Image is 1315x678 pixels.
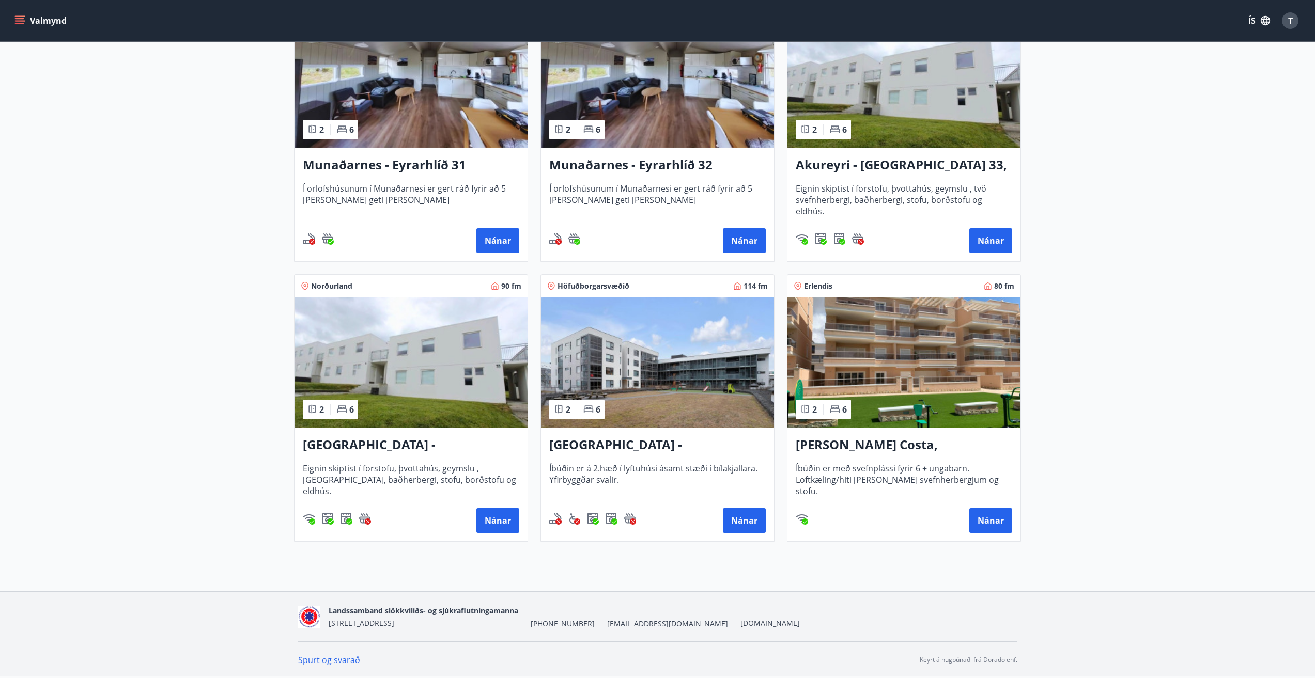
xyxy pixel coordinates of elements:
[531,619,595,629] span: [PHONE_NUMBER]
[319,404,324,415] span: 2
[624,512,636,525] div: Heitur pottur
[586,512,599,525] img: Dl16BY4EX9PAW649lg1C3oBuIaAsR6QVDQBO2cTm.svg
[833,232,845,245] img: hddCLTAnxqFUMr1fxmbGG8zWilo2syolR0f9UjPn.svg
[920,655,1017,665] p: Keyrt á hugbúnaði frá Dorado ehf.
[814,232,827,245] img: Dl16BY4EX9PAW649lg1C3oBuIaAsR6QVDQBO2cTm.svg
[969,508,1012,533] button: Nánar
[321,232,334,245] img: h89QDIuHlAdpqTriuIvuEWkTH976fOgBEOOeu1mi.svg
[566,124,570,135] span: 2
[1278,8,1303,33] button: T
[804,281,832,291] span: Erlendis
[549,232,562,245] img: QNIUl6Cv9L9rHgMXwuzGLuiJOj7RKqxk9mBFPqjq.svg
[549,463,766,497] span: Íbúðin er á 2.hæð í lyftuhúsi ásamt stæði í bílakjallara. Yfirbyggðar svalir.
[295,18,528,148] img: Paella dish
[605,512,617,525] img: hddCLTAnxqFUMr1fxmbGG8zWilo2syolR0f9UjPn.svg
[12,11,71,30] button: menu
[796,232,808,245] div: Þráðlaust net
[812,404,817,415] span: 2
[1243,11,1276,30] button: ÍS
[624,512,636,525] img: h89QDIuHlAdpqTriuIvuEWkTH976fOgBEOOeu1mi.svg
[295,297,528,428] img: Paella dish
[298,654,360,666] a: Spurt og svarað
[476,508,519,533] button: Nánar
[541,297,774,428] img: Paella dish
[321,232,334,245] div: Heitur pottur
[842,124,847,135] span: 6
[303,512,315,525] img: HJRyFFsYp6qjeUYhR4dAD8CaCEsnIFYZ05miwXoh.svg
[787,18,1020,148] img: Paella dish
[842,404,847,415] span: 6
[994,281,1014,291] span: 80 fm
[814,232,827,245] div: Þvottavél
[796,183,1012,217] span: Eignin skiptist í forstofu, þvottahús, geymslu , tvö svefnherbergi, baðherbergi, stofu, borðstofu...
[833,232,845,245] div: Þurrkari
[501,281,521,291] span: 90 fm
[586,512,599,525] div: Þvottavél
[852,232,864,245] div: Heitur pottur
[549,183,766,217] span: Í orlofshúsunum í Munaðarnesi er gert ráð fyrir að 5 [PERSON_NAME] geti [PERSON_NAME]
[298,606,320,628] img: 5co5o51sp293wvT0tSE6jRQ7d6JbxoluH3ek357x.png
[476,228,519,253] button: Nánar
[1288,15,1293,26] span: T
[607,619,728,629] span: [EMAIL_ADDRESS][DOMAIN_NAME]
[605,512,617,525] div: Þurrkari
[541,18,774,148] img: Paella dish
[303,512,315,525] div: Þráðlaust net
[796,512,808,525] img: HJRyFFsYp6qjeUYhR4dAD8CaCEsnIFYZ05miwXoh.svg
[549,232,562,245] div: Reykingar / Vape
[796,232,808,245] img: HJRyFFsYp6qjeUYhR4dAD8CaCEsnIFYZ05miwXoh.svg
[568,512,580,525] img: 8IYIKVZQyRlUC6HQIIUSdjpPGRncJsz2RzLgWvp4.svg
[319,124,324,135] span: 2
[340,512,352,525] div: Þurrkari
[303,463,519,497] span: Eignin skiptist í forstofu, þvottahús, geymslu , [GEOGRAPHIC_DATA], baðherbergi, stofu, borðstofu...
[340,512,352,525] img: hddCLTAnxqFUMr1fxmbGG8zWilo2syolR0f9UjPn.svg
[321,512,334,525] img: Dl16BY4EX9PAW649lg1C3oBuIaAsR6QVDQBO2cTm.svg
[349,124,354,135] span: 6
[303,232,315,245] div: Reykingar / Vape
[568,512,580,525] div: Aðgengi fyrir hjólastól
[566,404,570,415] span: 2
[549,512,562,525] div: Reykingar / Vape
[852,232,864,245] img: h89QDIuHlAdpqTriuIvuEWkTH976fOgBEOOeu1mi.svg
[311,281,352,291] span: Norðurland
[321,512,334,525] div: Þvottavél
[723,508,766,533] button: Nánar
[558,281,629,291] span: Höfuðborgarsvæðið
[796,156,1012,175] h3: Akureyri - [GEOGRAPHIC_DATA] 33, [PERSON_NAME]
[787,297,1020,428] img: Paella dish
[796,512,808,525] div: Þráðlaust net
[303,156,519,175] h3: Munaðarnes - Eyrarhlíð 31
[969,228,1012,253] button: Nánar
[723,228,766,253] button: Nánar
[329,606,518,616] span: Landssamband slökkviliðs- og sjúkraflutningamanna
[303,232,315,245] img: QNIUl6Cv9L9rHgMXwuzGLuiJOj7RKqxk9mBFPqjq.svg
[549,436,766,454] h3: [GEOGRAPHIC_DATA] - Grandavegur 42F, íbúð 205
[359,512,371,525] div: Heitur pottur
[568,232,580,245] div: Heitur pottur
[744,281,768,291] span: 114 fm
[329,618,394,628] span: [STREET_ADDRESS]
[596,404,600,415] span: 6
[549,512,562,525] img: QNIUl6Cv9L9rHgMXwuzGLuiJOj7RKqxk9mBFPqjq.svg
[740,618,800,628] a: [DOMAIN_NAME]
[568,232,580,245] img: h89QDIuHlAdpqTriuIvuEWkTH976fOgBEOOeu1mi.svg
[596,124,600,135] span: 6
[549,156,766,175] h3: Munaðarnes - Eyrarhlíð 32
[303,436,519,454] h3: [GEOGRAPHIC_DATA] - [GEOGRAPHIC_DATA] 33, NEÐRI HÆÐ
[303,183,519,217] span: Í orlofshúsunum í Munaðarnesi er gert ráð fyrir að 5 [PERSON_NAME] geti [PERSON_NAME]
[359,512,371,525] img: h89QDIuHlAdpqTriuIvuEWkTH976fOgBEOOeu1mi.svg
[812,124,817,135] span: 2
[349,404,354,415] span: 6
[796,463,1012,497] span: Íbúðin er með svefnplássi fyrir 6 + ungabarn. Loftkæling/hiti [PERSON_NAME] svefnherbergjum og st...
[796,436,1012,454] h3: [PERSON_NAME] Costa, [GEOGRAPHIC_DATA]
